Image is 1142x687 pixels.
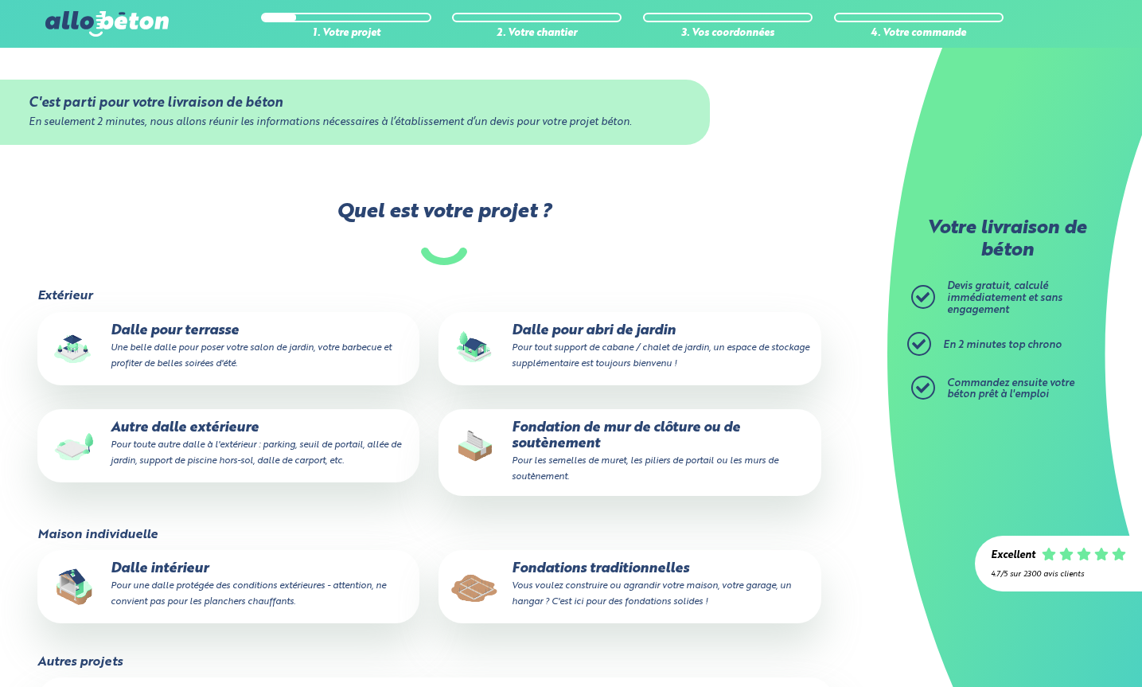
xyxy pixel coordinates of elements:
[36,201,852,265] label: Quel est votre projet ?
[111,343,392,369] small: Une belle dalle pour poser votre salon de jardin, votre barbecue et profiter de belles soirées d'...
[49,420,99,471] img: final_use.values.outside_slab
[834,28,1004,40] div: 4. Votre commande
[450,561,501,612] img: final_use.values.traditional_fundations
[111,581,386,607] small: Pour une dalle protégée des conditions extérieures - attention, ne convient pas pour les plancher...
[452,28,622,40] div: 2. Votre chantier
[947,378,1074,400] span: Commandez ensuite votre béton prêt à l'emploi
[991,570,1126,579] div: 4.7/5 sur 2300 avis clients
[29,96,682,111] div: C'est parti pour votre livraison de béton
[49,323,99,374] img: final_use.values.terrace
[512,343,809,369] small: Pour tout support de cabane / chalet de jardin, un espace de stockage supplémentaire est toujours...
[512,456,778,482] small: Pour les semelles de muret, les piliers de portail ou les murs de soutènement.
[29,117,682,129] div: En seulement 2 minutes, nous allons réunir les informations nécessaires à l’établissement d’un de...
[643,28,813,40] div: 3. Vos coordonnées
[37,528,158,542] legend: Maison individuelle
[37,655,123,669] legend: Autres projets
[49,420,408,469] p: Autre dalle extérieure
[45,11,168,37] img: allobéton
[49,561,99,612] img: final_use.values.inside_slab
[450,420,501,471] img: final_use.values.closing_wall_fundation
[943,340,1062,350] span: En 2 minutes top chrono
[37,289,92,303] legend: Extérieur
[450,323,501,374] img: final_use.values.garden_shed
[991,550,1035,562] div: Excellent
[512,581,791,607] small: Vous voulez construire ou agrandir votre maison, votre garage, un hangar ? C'est ici pour des fon...
[915,218,1098,262] p: Votre livraison de béton
[49,561,408,610] p: Dalle intérieur
[1000,625,1124,669] iframe: Help widget launcher
[261,28,431,40] div: 1. Votre projet
[450,420,809,485] p: Fondation de mur de clôture ou de soutènement
[450,323,809,372] p: Dalle pour abri de jardin
[947,281,1062,314] span: Devis gratuit, calculé immédiatement et sans engagement
[450,561,809,610] p: Fondations traditionnelles
[49,323,408,372] p: Dalle pour terrasse
[111,440,401,466] small: Pour toute autre dalle à l'extérieur : parking, seuil de portail, allée de jardin, support de pis...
